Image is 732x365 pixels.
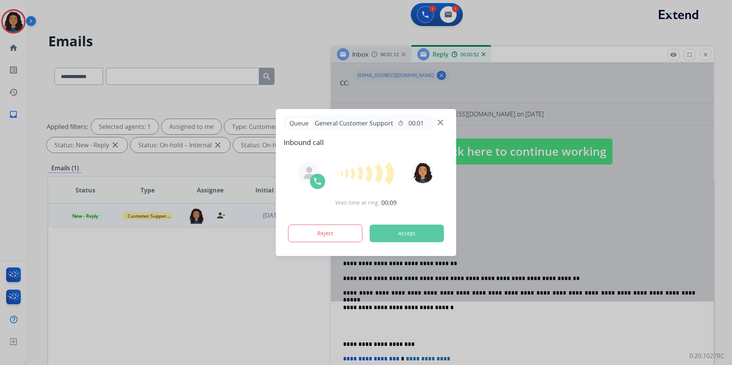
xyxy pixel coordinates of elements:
img: call-icon [313,177,322,186]
img: close-button [438,120,443,125]
p: Queue [287,118,312,128]
span: Inbound call [284,137,449,148]
button: Reject [288,225,363,242]
span: 00:09 [381,198,397,207]
span: 00:01 [408,119,424,128]
img: agent-avatar [303,167,315,179]
button: Accept [370,225,444,242]
span: Wait time at ring: [335,199,380,207]
mat-icon: timer [398,120,404,126]
span: General Customer Support [312,119,396,128]
img: avatar [412,162,433,183]
p: 0.20.1027RC [690,351,724,360]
